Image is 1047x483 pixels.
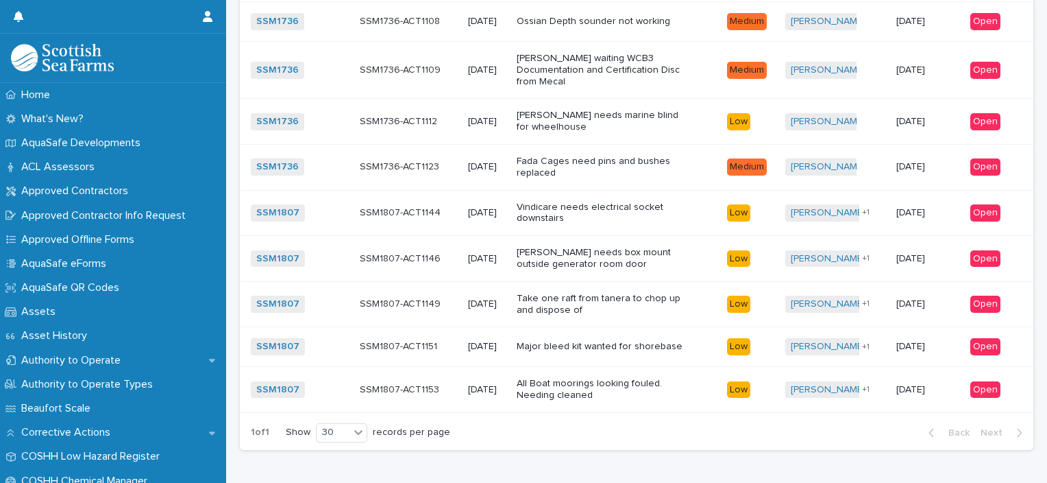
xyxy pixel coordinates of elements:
[16,161,106,174] p: ACL Assessors
[727,338,750,355] div: Low
[16,305,66,318] p: Assets
[16,233,145,246] p: Approved Offline Forms
[975,427,1033,439] button: Next
[791,161,865,173] a: [PERSON_NAME]
[16,137,151,150] p: AquaSafe Developments
[862,300,870,308] span: + 1
[360,250,443,265] p: SSM1807-ACT1146
[970,158,1000,176] div: Open
[896,207,959,219] p: [DATE]
[240,190,1033,236] tr: SSM1807 SSM1807-ACT1144SSM1807-ACT1144 [DATE]Vindicare needs electrical socket downstairsLow[PERS...
[16,281,130,294] p: AquaSafe QR Codes
[791,64,865,76] a: [PERSON_NAME]
[727,204,750,222] div: Low
[896,16,959,27] p: [DATE]
[360,158,442,173] p: SSM1736-ACT1123
[727,250,750,268] div: Low
[360,113,440,128] p: SSM1736-ACT1112
[256,116,299,128] a: SSM1736
[11,44,114,71] img: bPIBxiqnSb2ggTQWdOVV
[896,253,959,265] p: [DATE]
[517,378,688,401] p: All Boat moorings looking fouled. Needing cleaned
[360,62,443,76] p: SSM1736-ACT1109
[862,343,870,351] span: + 1
[373,427,450,438] p: records per page
[727,13,767,30] div: Medium
[970,250,1000,268] div: Open
[970,296,1000,313] div: Open
[468,207,506,219] p: [DATE]
[16,209,197,222] p: Approved Contractor Info Request
[360,13,443,27] p: SSM1736-ACT1108
[16,329,98,342] p: Asset History
[468,253,506,265] p: [DATE]
[862,386,870,394] span: + 1
[791,253,865,265] a: [PERSON_NAME]
[970,13,1000,30] div: Open
[517,53,688,87] p: [PERSON_NAME] waiting WCB3 Documentation and Certification Disc from Mecal
[970,204,1000,222] div: Open
[16,185,139,198] p: Approved Contractors
[240,2,1033,42] tr: SSM1736 SSM1736-ACT1108SSM1736-ACT1108 [DATE]Ossian Depth sounder not workingMedium[PERSON_NAME] ...
[256,298,299,310] a: SSM1807
[240,41,1033,98] tr: SSM1736 SSM1736-ACT1109SSM1736-ACT1109 [DATE][PERSON_NAME] waiting WCB3 Documentation and Certifi...
[468,341,506,353] p: [DATE]
[517,293,688,316] p: Take one raft from tanera to chop up and dispose of
[791,116,865,128] a: [PERSON_NAME]
[727,296,750,313] div: Low
[517,16,688,27] p: Ossian Depth sounder not working
[896,298,959,310] p: [DATE]
[240,236,1033,282] tr: SSM1807 SSM1807-ACT1146SSM1807-ACT1146 [DATE][PERSON_NAME] needs box mount outside generator room...
[517,110,688,133] p: [PERSON_NAME] needs marine blind for wheelhouse
[791,384,865,396] a: [PERSON_NAME]
[517,156,688,179] p: Fada Cages need pins and bushes replaced
[791,341,865,353] a: [PERSON_NAME]
[970,62,1000,79] div: Open
[256,207,299,219] a: SSM1807
[862,209,870,217] span: + 1
[896,341,959,353] p: [DATE]
[791,207,865,219] a: [PERSON_NAME]
[360,381,442,396] p: SSM1807-ACT1153
[16,354,132,367] p: Authority to Operate
[517,202,688,225] p: Vindicare needs electrical socket downstairs
[240,281,1033,327] tr: SSM1807 SSM1807-ACT1149SSM1807-ACT1149 [DATE]Take one raft from tanera to chop up and dispose ofL...
[240,144,1033,190] tr: SSM1736 SSM1736-ACT1123SSM1736-ACT1123 [DATE]Fada Cages need pins and bushes replacedMedium[PERSO...
[360,296,443,310] p: SSM1807-ACT1149
[917,427,975,439] button: Back
[970,338,1000,355] div: Open
[862,255,870,263] span: + 1
[286,427,310,438] p: Show
[256,161,299,173] a: SSM1736
[256,64,299,76] a: SSM1736
[970,381,1000,399] div: Open
[517,341,688,353] p: Major bleed kit wanted for shorebase
[896,161,959,173] p: [DATE]
[16,89,61,102] p: Home
[468,116,506,128] p: [DATE]
[360,204,443,219] p: SSM1807-ACT1144
[16,402,101,415] p: Beaufort Scale
[240,367,1033,413] tr: SSM1807 SSM1807-ACT1153SSM1807-ACT1153 [DATE]All Boat moorings looking fouled. Needing cleanedLow...
[896,64,959,76] p: [DATE]
[256,341,299,353] a: SSM1807
[896,116,959,128] p: [DATE]
[727,158,767,176] div: Medium
[468,384,506,396] p: [DATE]
[727,113,750,130] div: Low
[16,257,117,270] p: AquaSafe eForms
[468,298,506,310] p: [DATE]
[517,247,688,270] p: [PERSON_NAME] needs box mount outside generator room door
[468,161,506,173] p: [DATE]
[256,16,299,27] a: SSM1736
[896,384,959,396] p: [DATE]
[16,450,171,463] p: COSHH Low Hazard Register
[240,327,1033,367] tr: SSM1807 SSM1807-ACT1151SSM1807-ACT1151 [DATE]Major bleed kit wanted for shorebaseLow[PERSON_NAME]...
[791,16,865,27] a: [PERSON_NAME]
[791,298,865,310] a: [PERSON_NAME]
[727,62,767,79] div: Medium
[970,113,1000,130] div: Open
[940,428,970,438] span: Back
[360,338,440,353] p: SSM1807-ACT1151
[16,426,121,439] p: Corrective Actions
